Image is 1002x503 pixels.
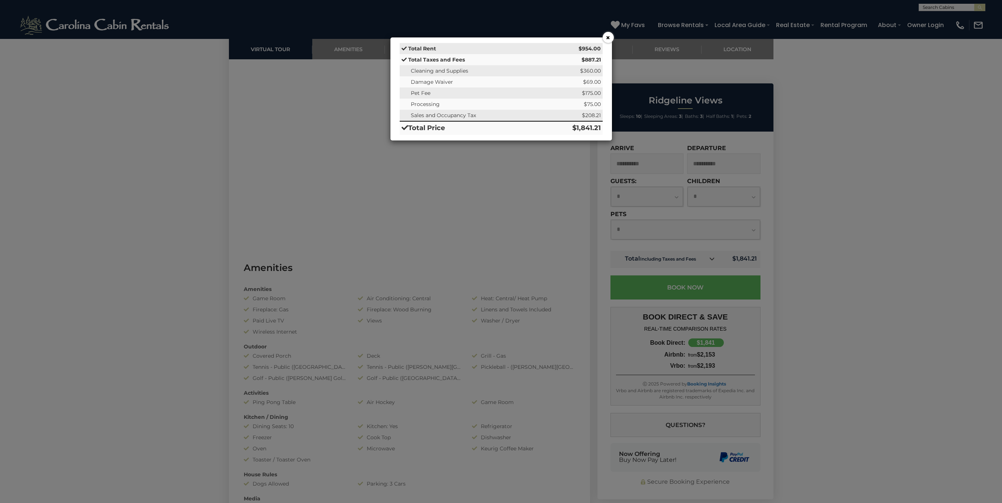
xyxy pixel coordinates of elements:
[411,90,430,96] span: Pet Fee
[411,101,440,107] span: Processing
[543,65,603,76] td: $360.00
[411,79,453,85] span: Damage Waiver
[408,56,465,63] strong: Total Taxes and Fees
[411,112,476,119] span: Sales and Occupancy Tax
[543,121,603,135] td: $1,841.21
[603,32,614,43] button: ×
[543,99,603,110] td: $75.00
[400,121,543,135] td: Total Price
[579,45,601,52] strong: $954.00
[408,45,436,52] strong: Total Rent
[543,76,603,87] td: $69.00
[411,67,468,74] span: Cleaning and Supplies
[582,56,601,63] strong: $887.21
[543,87,603,99] td: $175.00
[543,110,603,121] td: $208.21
